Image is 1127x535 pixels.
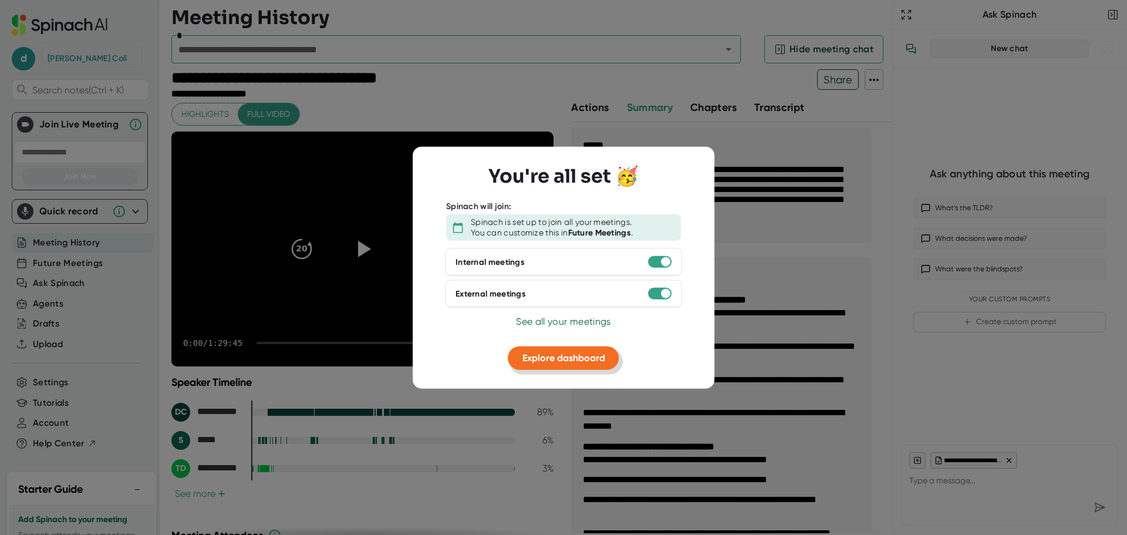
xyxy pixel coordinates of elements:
div: External meetings [455,288,526,299]
span: Explore dashboard [522,352,605,364]
div: Internal meetings [455,257,525,267]
button: See all your meetings [516,315,610,329]
span: See all your meetings [516,316,610,327]
div: Spinach will join: [446,201,511,211]
div: Spinach is set up to join all your meetings. [471,217,632,228]
div: You can customize this in . [471,227,633,238]
b: Future Meetings [568,227,632,237]
button: Explore dashboard [508,346,619,370]
h3: You're all set 🥳 [488,165,639,187]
